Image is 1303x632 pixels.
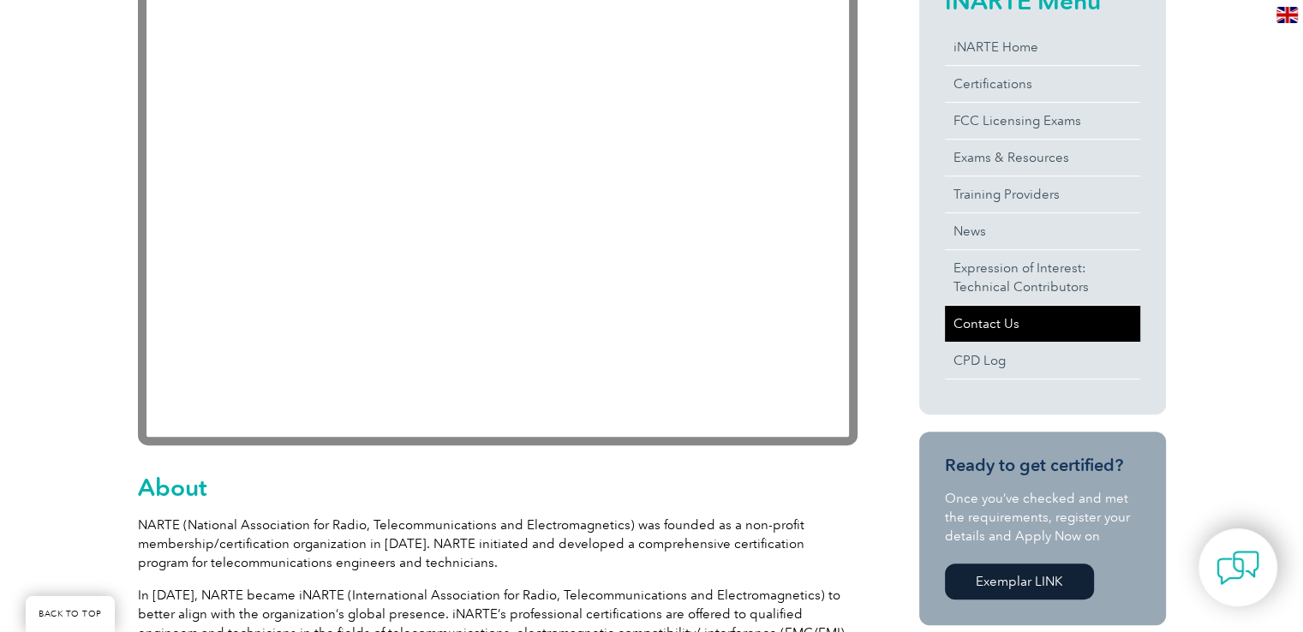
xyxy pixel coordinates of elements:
[945,250,1140,305] a: Expression of Interest:Technical Contributors
[1216,546,1259,589] img: contact-chat.png
[945,343,1140,379] a: CPD Log
[26,596,115,632] a: BACK TO TOP
[945,103,1140,139] a: FCC Licensing Exams
[138,474,858,501] h2: About
[945,213,1140,249] a: News
[1276,7,1298,23] img: en
[945,66,1140,102] a: Certifications
[945,563,1094,599] a: Exemplar LINK
[945,176,1140,212] a: Training Providers
[945,455,1140,476] h3: Ready to get certified?
[138,516,858,572] p: NARTE (National Association for Radio, Telecommunications and Electromagnetics) was founded as a ...
[945,29,1140,65] a: iNARTE Home
[945,140,1140,176] a: Exams & Resources
[945,306,1140,342] a: Contact Us
[945,489,1140,546] p: Once you’ve checked and met the requirements, register your details and Apply Now on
